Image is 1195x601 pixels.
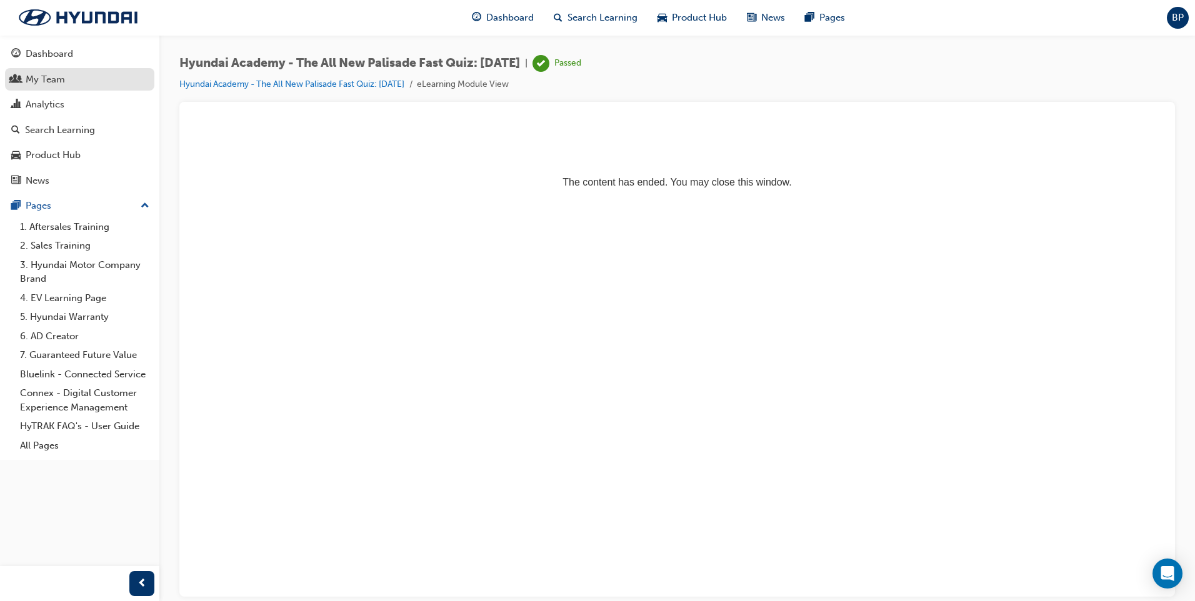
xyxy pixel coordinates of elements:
div: News [26,174,49,188]
span: Pages [819,11,845,25]
span: learningRecordVerb_PASS-icon [532,55,549,72]
a: News [5,169,154,192]
a: Bluelink - Connected Service [15,365,154,384]
span: search-icon [554,10,562,26]
div: Pages [26,199,51,213]
li: eLearning Module View [417,77,509,92]
a: 4. EV Learning Page [15,289,154,308]
span: up-icon [141,198,149,214]
a: Hyundai Academy - The All New Palisade Fast Quiz: [DATE] [179,79,404,89]
span: News [761,11,785,25]
span: guage-icon [472,10,481,26]
div: Dashboard [26,47,73,61]
span: Search Learning [567,11,637,25]
span: people-icon [11,74,21,86]
img: Trak [6,4,150,31]
span: news-icon [11,176,21,187]
span: pages-icon [805,10,814,26]
span: Dashboard [486,11,534,25]
a: My Team [5,68,154,91]
span: BP [1172,11,1184,25]
p: The content has ended. You may close this window. [5,10,971,66]
span: prev-icon [137,576,147,592]
span: | [525,56,527,71]
span: car-icon [657,10,667,26]
div: Search Learning [25,123,95,137]
a: 1. Aftersales Training [15,217,154,237]
div: Open Intercom Messenger [1152,559,1182,589]
a: guage-iconDashboard [462,5,544,31]
a: Connex - Digital Customer Experience Management [15,384,154,417]
button: BP [1167,7,1189,29]
a: Analytics [5,93,154,116]
span: Hyundai Academy - The All New Palisade Fast Quiz: [DATE] [179,56,520,71]
button: DashboardMy TeamAnalyticsSearch LearningProduct HubNews [5,40,154,194]
button: Pages [5,194,154,217]
div: My Team [26,72,65,87]
a: car-iconProduct Hub [647,5,737,31]
span: news-icon [747,10,756,26]
a: Search Learning [5,119,154,142]
a: Dashboard [5,42,154,66]
a: All Pages [15,436,154,455]
div: Analytics [26,97,64,112]
a: 6. AD Creator [15,327,154,346]
span: car-icon [11,150,21,161]
a: news-iconNews [737,5,795,31]
div: Product Hub [26,148,81,162]
a: 7. Guaranteed Future Value [15,345,154,365]
span: search-icon [11,125,20,136]
a: Product Hub [5,144,154,167]
span: chart-icon [11,99,21,111]
a: HyTRAK FAQ's - User Guide [15,417,154,436]
a: 2. Sales Training [15,236,154,256]
a: pages-iconPages [795,5,855,31]
span: guage-icon [11,49,21,60]
a: 5. Hyundai Warranty [15,307,154,327]
div: Passed [554,57,581,69]
a: 3. Hyundai Motor Company Brand [15,256,154,289]
a: search-iconSearch Learning [544,5,647,31]
span: pages-icon [11,201,21,212]
span: Product Hub [672,11,727,25]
